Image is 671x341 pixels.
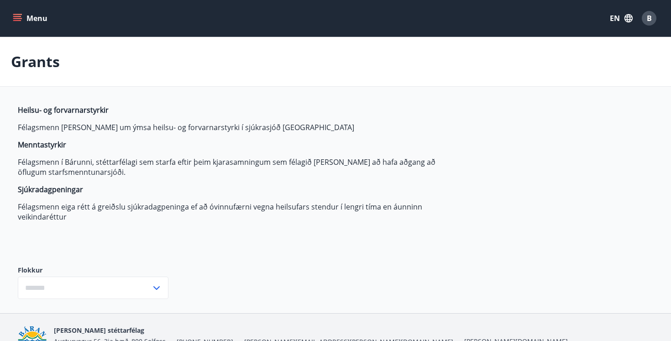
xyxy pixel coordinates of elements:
span: [PERSON_NAME] stéttarfélag [54,326,144,335]
button: menu [11,10,51,26]
p: Grants [11,52,60,72]
label: Flokkur [18,266,168,275]
strong: Heilsu- og forvarnarstyrkir [18,105,109,115]
p: Félagsmenn [PERSON_NAME] um ýmsa heilsu- og forvarnarstyrki í sjúkrasjóð [GEOGRAPHIC_DATA] [18,122,449,132]
span: B [647,13,652,23]
strong: Sjúkradagpeningar [18,184,83,194]
button: EN [606,10,636,26]
p: Félagsmenn eiga rétt á greiðslu sjúkradagpeninga ef að óvinnufærni vegna heilsufars stendur í len... [18,202,449,222]
button: B [638,7,660,29]
strong: Menntastyrkir [18,140,66,150]
p: Félagsmenn í Bárunni, stéttarfélagi sem starfa eftir þeim kjarasamningum sem félagið [PERSON_NAME... [18,157,449,177]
